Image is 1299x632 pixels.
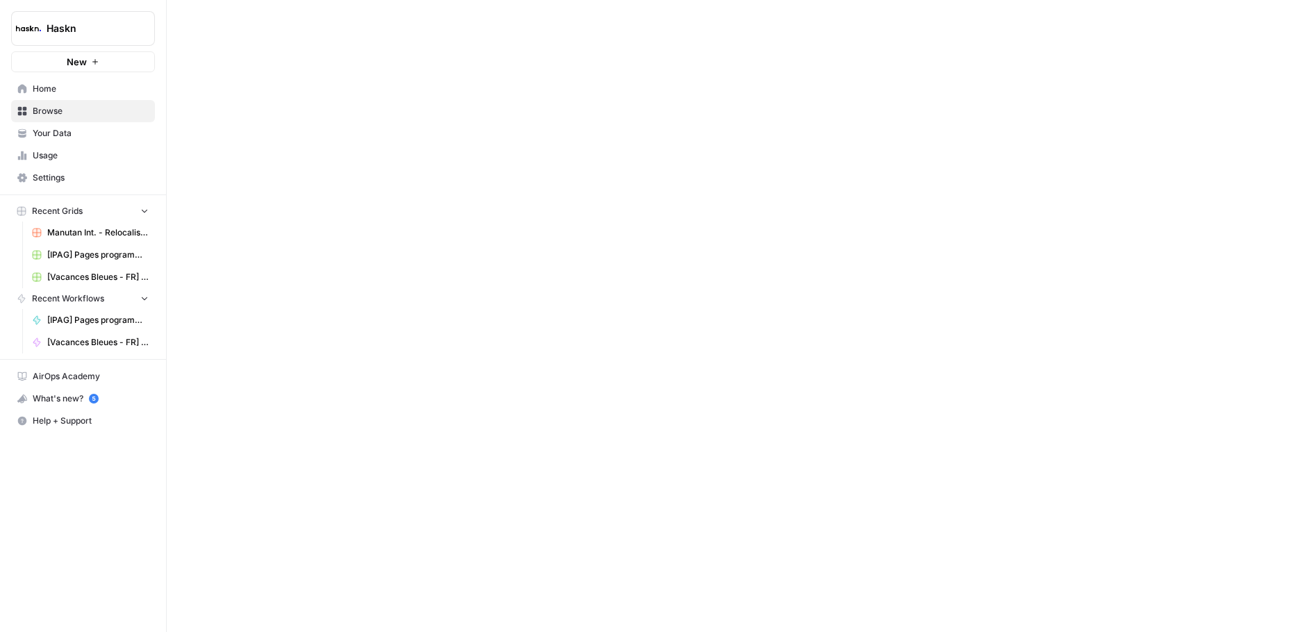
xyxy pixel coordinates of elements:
span: New [67,55,87,69]
span: Usage [33,149,149,162]
button: Workspace: Haskn [11,11,155,46]
span: Haskn [47,22,131,35]
button: Recent Workflows [11,288,155,309]
a: AirOps Academy [11,365,155,388]
div: What's new? [12,388,154,409]
span: Your Data [33,127,149,140]
a: Settings [11,167,155,189]
span: Manutan Int. - Relocalisation kit SEO Grid [47,226,149,239]
button: What's new? 5 [11,388,155,410]
a: Home [11,78,155,100]
button: Help + Support [11,410,155,432]
span: [IPAG] Pages programmes [47,314,149,326]
button: Recent Grids [11,201,155,222]
a: [IPAG] Pages programmes [26,309,155,331]
img: Haskn Logo [16,16,41,41]
span: Home [33,83,149,95]
a: 5 [89,394,99,404]
span: Recent Workflows [32,292,104,305]
a: Manutan Int. - Relocalisation kit SEO Grid [26,222,155,244]
a: [Vacances Bleues - FR] Pages refonte sites hôtels - [GEOGRAPHIC_DATA] [26,266,155,288]
a: Browse [11,100,155,122]
span: [Vacances Bleues - FR] Pages refonte sites hôtels - [GEOGRAPHIC_DATA] [47,271,149,283]
span: Recent Grids [32,205,83,217]
span: [Vacances Bleues - FR] Pages refonte sites hôtels - [GEOGRAPHIC_DATA] [47,336,149,349]
span: Help + Support [33,415,149,427]
span: AirOps Academy [33,370,149,383]
button: New [11,51,155,72]
span: Browse [33,105,149,117]
text: 5 [92,395,95,402]
a: [Vacances Bleues - FR] Pages refonte sites hôtels - [GEOGRAPHIC_DATA] [26,331,155,354]
a: [IPAG] Pages programmes Grid [26,244,155,266]
a: Your Data [11,122,155,144]
a: Usage [11,144,155,167]
span: [IPAG] Pages programmes Grid [47,249,149,261]
span: Settings [33,172,149,184]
